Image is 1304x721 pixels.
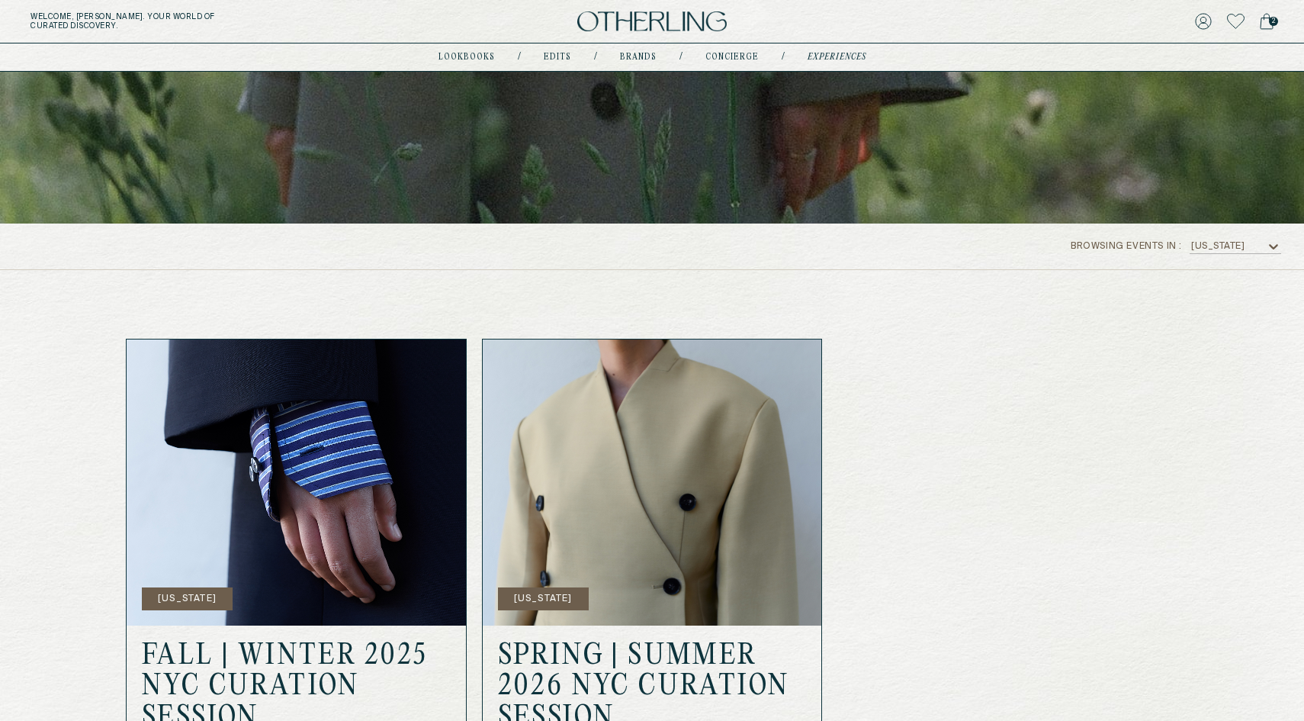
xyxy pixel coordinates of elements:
a: Edits [544,53,571,61]
a: experiences [808,53,866,61]
div: [US_STATE] [1191,241,1245,252]
span: 2 [1269,17,1278,26]
img: background [127,340,466,626]
a: 2 [1260,11,1273,32]
a: concierge [705,53,759,61]
span: browsing events in : [1071,241,1182,252]
h5: Welcome, [PERSON_NAME] . Your world of curated discovery. [31,12,403,31]
img: logo [577,11,727,32]
button: [US_STATE] [142,587,233,610]
a: Brands [620,53,657,61]
div: / [679,51,683,63]
div: / [518,51,521,63]
button: [US_STATE] [498,587,589,610]
img: background [483,340,822,626]
div: / [782,51,785,63]
a: lookbooks [438,53,495,61]
div: / [594,51,597,63]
